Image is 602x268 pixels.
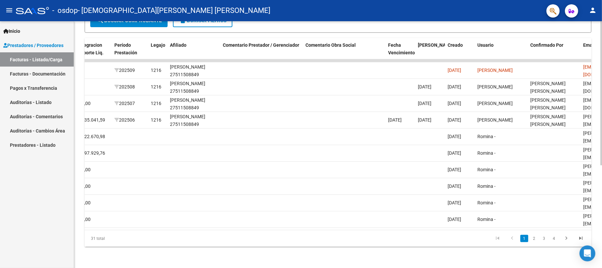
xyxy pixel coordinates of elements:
span: Romina - [477,184,496,189]
datatable-header-cell: Comentario Obra Social [303,38,385,67]
div: 1216 [151,67,161,74]
span: [DATE] [418,117,431,123]
datatable-header-cell: Confirmado Por [528,38,581,67]
span: 202508 [114,84,135,89]
span: $ 235.041,59 [78,117,105,123]
span: Romina - [477,134,496,139]
span: - osdop [52,3,78,18]
span: [DATE] [448,68,461,73]
span: [DATE] [448,134,461,139]
span: Email [583,42,595,48]
span: Inicio [3,27,20,35]
span: Comentario Obra Social [305,42,356,48]
datatable-header-cell: Creado [445,38,475,67]
span: Usuario [477,42,494,48]
datatable-header-cell: Legajo [148,38,167,67]
a: 3 [540,235,548,242]
div: [PERSON_NAME] 27511508849 [170,63,218,79]
li: page 2 [529,233,539,244]
span: Fecha Vencimiento [388,42,415,55]
li: page 3 [539,233,549,244]
span: Borrar Filtros [179,18,226,24]
span: [PERSON_NAME] [PERSON_NAME] [530,114,566,127]
span: [DATE] [448,150,461,156]
span: Prestadores / Proveedores [3,42,63,49]
span: Integracion Importe Liq. [78,42,103,55]
div: [PERSON_NAME] 27511508849 [170,80,218,95]
li: page 1 [519,233,529,244]
a: 1 [520,235,528,242]
span: Romina - [477,167,496,172]
span: Buscar Comprobante [96,18,162,24]
span: [DATE] [448,200,461,205]
span: [DATE] [448,184,461,189]
span: [DATE] [388,117,402,123]
datatable-header-cell: Integracion Importe Liq. [75,38,112,67]
div: 1216 [151,83,161,91]
li: page 4 [549,233,559,244]
span: $ 222.670,98 [78,134,105,139]
a: go to last page [575,235,587,242]
a: go to previous page [506,235,518,242]
datatable-header-cell: Afiliado [167,38,220,67]
span: Romina - [477,217,496,222]
span: [DATE] [448,101,461,106]
datatable-header-cell: Fecha Vencimiento [385,38,415,67]
span: [DATE] [448,84,461,89]
span: 202506 [114,117,135,123]
a: 2 [530,235,538,242]
a: go to first page [491,235,504,242]
span: 202507 [114,101,135,106]
span: [DATE] [448,117,461,123]
span: [PERSON_NAME] [PERSON_NAME] [530,97,566,110]
span: Romina - [477,200,496,205]
span: [DATE] [418,84,431,89]
span: [PERSON_NAME] [477,117,513,123]
span: Legajo [151,42,165,48]
span: [DATE] [448,217,461,222]
span: Confirmado Por [530,42,563,48]
span: - [DEMOGRAPHIC_DATA][PERSON_NAME] [PERSON_NAME] [78,3,270,18]
mat-icon: person [589,6,597,14]
span: [PERSON_NAME] [477,84,513,89]
span: Comentario Prestador / Gerenciador [223,42,299,48]
datatable-header-cell: Período Prestación [112,38,148,67]
span: Afiliado [170,42,186,48]
a: 4 [550,235,558,242]
span: [PERSON_NAME] [477,101,513,106]
span: [PERSON_NAME] [477,68,513,73]
div: [PERSON_NAME] 27511508849 [170,113,218,128]
mat-icon: menu [5,6,13,14]
span: Período Prestación [114,42,137,55]
span: Romina - [477,150,496,156]
datatable-header-cell: Fecha Confimado [415,38,445,67]
span: $ 197.929,76 [78,150,105,156]
span: [DATE] [418,101,431,106]
a: go to next page [560,235,573,242]
div: [PERSON_NAME] 27511508849 [170,96,218,112]
span: [DATE] [448,167,461,172]
span: [PERSON_NAME] [418,42,454,48]
div: 31 total [85,230,185,247]
span: [PERSON_NAME] [PERSON_NAME] [530,81,566,94]
datatable-header-cell: Usuario [475,38,528,67]
div: Open Intercom Messenger [580,245,595,261]
div: 1216 [151,100,161,107]
div: 1216 [151,116,161,124]
span: 202509 [114,68,135,73]
datatable-header-cell: Comentario Prestador / Gerenciador [220,38,303,67]
span: Creado [448,42,463,48]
